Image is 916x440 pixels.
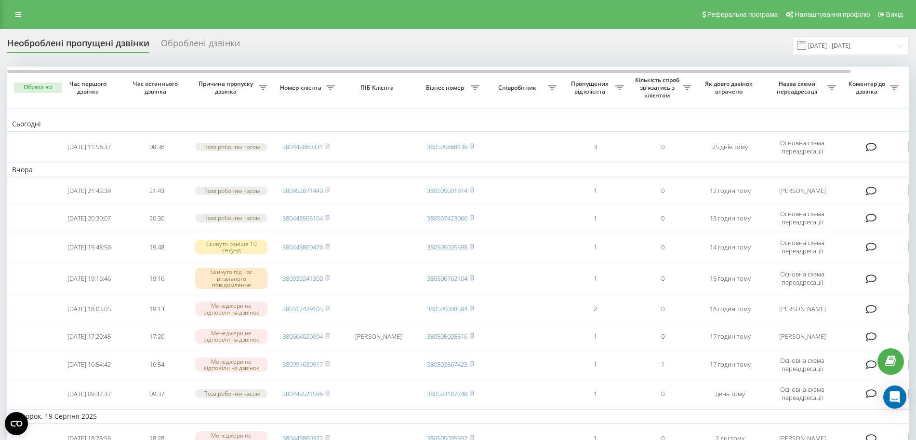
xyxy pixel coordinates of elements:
td: 13 годин тому [696,205,764,232]
a: 380664026094 [282,332,323,341]
td: Основна схема переадресації [764,380,841,407]
td: 1 [629,351,696,378]
span: Налаштування профілю [795,11,870,18]
td: 1 [561,351,629,378]
div: Менеджери не відповіли на дзвінок [195,302,267,316]
td: [DATE] 21:43:39 [55,179,123,203]
div: Поза робочим часом [195,389,267,398]
td: [DATE] 16:54:42 [55,351,123,378]
td: 19:48 [123,234,190,261]
td: [DATE] 09:37:37 [55,380,123,407]
span: Час останнього дзвінка [131,80,183,95]
td: 12 годин тому [696,179,764,203]
td: [DATE] 18:03:05 [55,296,123,322]
button: Обрати всі [14,82,62,93]
a: 380991639917 [282,360,323,369]
td: 17 годин тому [696,324,764,349]
td: 1 [561,205,629,232]
td: 25 днів тому [696,134,764,161]
td: 2 [561,296,629,322]
td: 17:20 [123,324,190,349]
td: Основна схема переадресації [764,134,841,161]
td: Основна схема переадресації [764,262,841,294]
td: [PERSON_NAME] [764,324,841,349]
div: Менеджери не відповіли на дзвінок [195,357,267,372]
div: Поза робочим часом [195,214,267,222]
span: Бізнес номер [422,84,471,92]
td: [PERSON_NAME] [764,296,841,322]
td: 0 [629,234,696,261]
td: 08:36 [123,134,190,161]
td: 0 [629,324,696,349]
span: Назва схеми переадресації [769,80,827,95]
td: 14 годин тому [696,234,764,261]
td: [DATE] 11:56:37 [55,134,123,161]
div: Оброблені дзвінки [161,38,240,53]
a: 380503187748 [427,389,467,398]
td: 1 [561,179,629,203]
td: 19:16 [123,262,190,294]
div: Open Intercom Messenger [883,385,906,409]
td: 0 [629,205,696,232]
td: 1 [561,262,629,294]
div: Поза робочим часом [195,187,267,195]
div: Поза робочим часом [195,143,267,151]
a: 380443860331 [282,142,323,151]
div: Необроблені пропущені дзвінки [7,38,149,53]
a: 380505008584 [427,304,467,313]
td: 17 годин тому [696,351,764,378]
span: Кількість спроб зв'язатись з клієнтом [634,76,683,99]
td: 16:54 [123,351,190,378]
a: 380505005516 [427,332,467,341]
td: 0 [629,134,696,161]
td: 0 [629,380,696,407]
td: 21:43 [123,179,190,203]
td: 1 [561,380,629,407]
a: 380506762104 [427,274,467,283]
span: ПІБ Клієнта [348,84,409,92]
td: 1 [561,234,629,261]
td: [DATE] 20:30:07 [55,205,123,232]
span: Причина пропуску дзвінка [195,80,259,95]
td: 0 [629,296,696,322]
span: Як довго дзвінок втрачено [704,80,756,95]
span: Пропущених від клієнта [566,80,615,95]
a: 380505868139 [427,142,467,151]
div: Скинуто раніше 10 секунд [195,240,267,254]
a: 380939241300 [282,274,323,283]
span: Коментар до дзвінка [846,80,890,95]
td: 09:37 [123,380,190,407]
span: Вихід [886,11,903,18]
a: 380505001614 [427,186,467,195]
a: 380503567423 [427,360,467,369]
a: 380312429105 [282,304,323,313]
a: 380443860476 [282,243,323,251]
a: 380952871440 [282,186,323,195]
div: Менеджери не відповіли на дзвінок [195,329,267,344]
td: [PERSON_NAME] [340,324,417,349]
td: 1 [561,324,629,349]
td: 0 [629,179,696,203]
a: 380507423066 [427,214,467,222]
td: 0 [629,262,696,294]
td: день тому [696,380,764,407]
td: Основна схема переадресації [764,351,841,378]
td: [PERSON_NAME] [764,179,841,203]
td: 20:30 [123,205,190,232]
td: 15 годин тому [696,262,764,294]
span: Час першого дзвінка [63,80,115,95]
a: 380443505164 [282,214,323,222]
span: Реферальна програма [707,11,778,18]
td: Основна схема переадресації [764,205,841,232]
td: [DATE] 17:20:45 [55,324,123,349]
span: Співробітник [489,84,548,92]
a: 380443521596 [282,389,323,398]
td: 3 [561,134,629,161]
div: Скинуто під час вітального повідомлення [195,268,267,289]
a: 380505005598 [427,243,467,251]
td: 16 годин тому [696,296,764,322]
td: Основна схема переадресації [764,234,841,261]
td: [DATE] 19:16:46 [55,262,123,294]
span: Номер клієнта [277,84,326,92]
button: Open CMP widget [5,412,28,435]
